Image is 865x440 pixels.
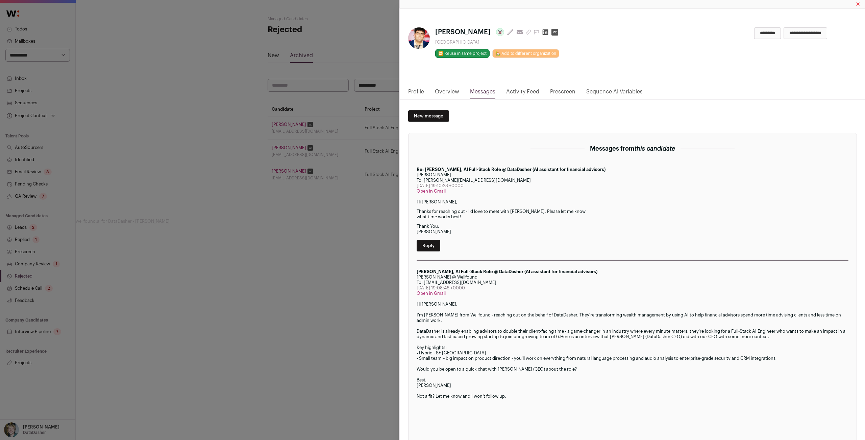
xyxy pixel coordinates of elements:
div: [PERSON_NAME], AI Full-Stack Role @ DataDasher (AI assistant for financial advisors) [417,269,848,274]
span: [PERSON_NAME] [435,27,491,37]
div: [PERSON_NAME] [417,383,848,388]
div: To: [PERSON_NAME][EMAIL_ADDRESS][DOMAIN_NAME] [417,178,848,183]
div: Hi [PERSON_NAME], [417,302,848,307]
a: Here is an interview that [PERSON_NAME] (DataDasher CEO) did with our CEO with some more context [560,334,768,339]
div: [PERSON_NAME] @ Wellfound [417,274,848,280]
p: Thank You, [PERSON_NAME] [417,224,848,235]
a: Reply [417,240,440,251]
a: 🏡 Add to different organization [492,49,559,58]
div: I'm [PERSON_NAME] from Wellfound - reaching out on the behalf of DataDasher. They're transforming... [417,312,848,323]
p: Hi [PERSON_NAME], [417,199,848,205]
div: Best, [417,377,848,383]
div: • Small team = big impact on product direction - you'll work on everything from natural language ... [417,356,848,361]
h2: Messages from [590,144,675,153]
div: [PERSON_NAME] [417,172,848,178]
div: [DATE] 19:10:23 +0000 [417,183,848,189]
div: To: [EMAIL_ADDRESS][DOMAIN_NAME] [417,280,848,285]
a: Overview [435,88,459,99]
div: [DATE] 19:08:46 +0000 [417,285,848,291]
button: 🔂 Reuse in same project [435,49,490,58]
a: Messages [470,88,495,99]
div: Key highlights: [417,345,848,350]
a: Prescreen [550,88,575,99]
span: this candidate [635,146,675,152]
div: • Hybrid - SF [GEOGRAPHIC_DATA] [417,350,848,356]
div: Re: [PERSON_NAME], AI Full-Stack Role @ DataDasher (AI assistant for financial advisors) [417,167,848,172]
div: DataDasher is already enabling advisors to double their client-facing time - a game-changer in an... [417,329,848,339]
div: Would you be open to a quick chat with [PERSON_NAME] (CEO) about the role? [417,367,848,372]
a: New message [408,110,449,122]
a: Activity Feed [506,88,539,99]
a: Open in Gmail [417,291,446,295]
div: [GEOGRAPHIC_DATA] [435,40,561,45]
a: Sequence AI Variables [586,88,643,99]
a: Profile [408,88,424,99]
div: Not a fit? Let me know and I won’t follow up. [417,394,848,399]
p: Thanks for reaching out - I'd love to meet with [PERSON_NAME]. Please let me know what time works... [417,209,848,220]
img: 1adf528943382da7aa5e138b4193185cc318304e84a42377b603e350b1d3f564 [408,27,430,49]
a: Open in Gmail [417,189,446,193]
